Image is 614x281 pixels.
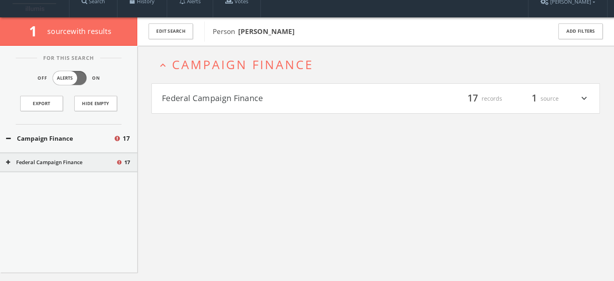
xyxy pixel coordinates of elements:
button: Add Filters [558,23,603,39]
span: Off [38,75,47,82]
span: 1 [528,91,541,106]
span: 17 [123,134,130,143]
a: Export [20,96,63,111]
span: For This Search [37,54,100,62]
button: expand_lessCampaign Finance [157,58,600,71]
span: 1 [29,21,44,40]
span: 17 [124,158,130,167]
div: records [454,92,502,106]
span: Person [213,27,295,36]
i: expand_more [579,92,589,106]
span: source with results [47,26,111,36]
button: Hide Empty [74,96,117,111]
button: Edit Search [149,23,193,39]
button: Federal Campaign Finance [6,158,116,167]
div: source [510,92,559,106]
span: Campaign Finance [172,56,314,73]
span: On [92,75,100,82]
span: 17 [464,91,482,106]
i: expand_less [157,60,168,71]
button: Campaign Finance [6,134,113,143]
b: [PERSON_NAME] [238,27,295,36]
button: Federal Campaign Finance [162,92,376,106]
